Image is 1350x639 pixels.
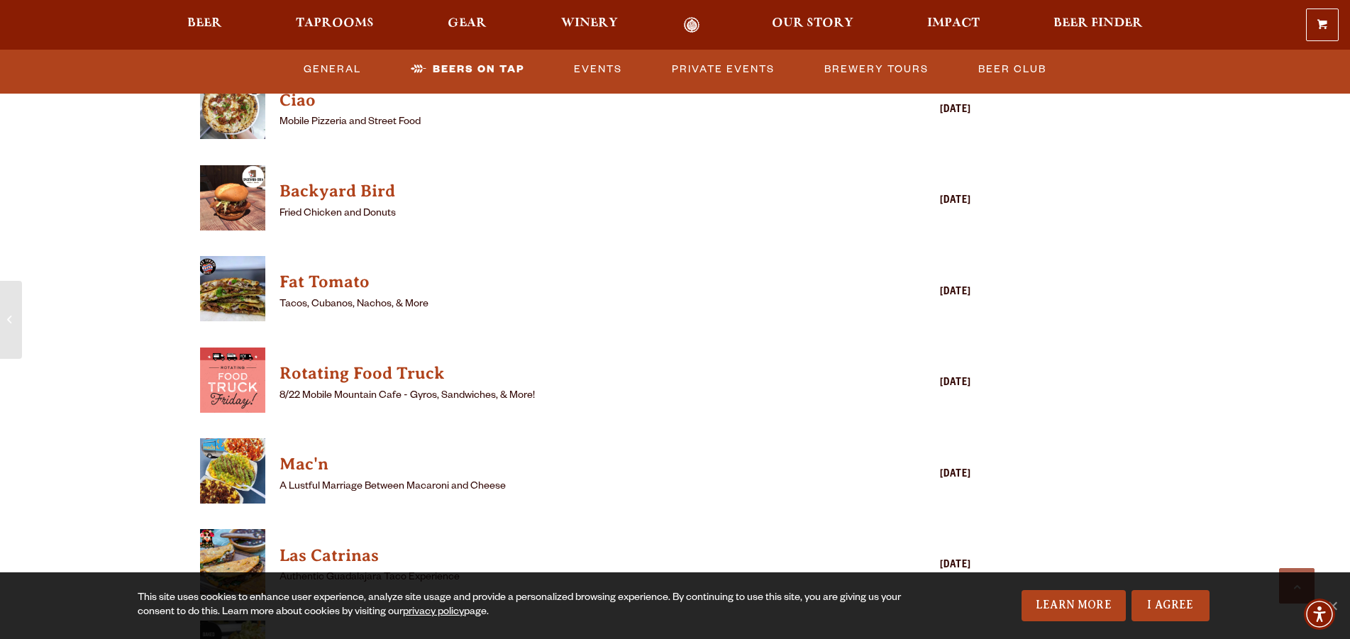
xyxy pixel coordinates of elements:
[1044,17,1152,33] a: Beer Finder
[178,17,231,33] a: Beer
[280,180,851,203] h4: Backyard Bird
[665,17,719,33] a: Odell Home
[763,17,863,33] a: Our Story
[280,545,851,567] h4: Las Catrinas
[280,177,851,206] a: View Backyard Bird details (opens in a new window)
[448,18,487,29] span: Gear
[298,53,367,86] a: General
[280,450,851,479] a: View Mac'n details (opens in a new window)
[200,438,265,504] img: thumbnail food truck
[200,256,265,321] img: thumbnail food truck
[927,18,980,29] span: Impact
[438,17,496,33] a: Gear
[200,74,265,139] img: thumbnail food truck
[858,102,971,119] div: [DATE]
[280,362,851,385] h4: Rotating Food Truck
[296,18,374,29] span: Taprooms
[280,296,851,313] p: Tacos, Cubanos, Nachos, & More
[918,17,989,33] a: Impact
[138,591,905,620] div: This site uses cookies to enhance user experience, analyze site usage and provide a personalized ...
[280,87,851,115] a: View Ciao details (opens in a new window)
[858,557,971,574] div: [DATE]
[1132,590,1210,621] a: I Agree
[858,193,971,210] div: [DATE]
[403,607,464,618] a: privacy policy
[280,114,851,131] p: Mobile Pizzeria and Street Food
[280,453,851,476] h4: Mac'n
[1053,18,1143,29] span: Beer Finder
[772,18,853,29] span: Our Story
[1304,599,1335,630] div: Accessibility Menu
[280,479,851,496] p: A Lustful Marriage Between Macaroni and Cheese
[280,206,851,223] p: Fried Chicken and Donuts
[858,467,971,484] div: [DATE]
[666,53,780,86] a: Private Events
[973,53,1052,86] a: Beer Club
[561,18,618,29] span: Winery
[1022,590,1126,621] a: Learn More
[568,53,628,86] a: Events
[200,529,265,602] a: View Las Catrinas details (opens in a new window)
[200,165,265,230] img: thumbnail food truck
[858,375,971,392] div: [DATE]
[200,256,265,329] a: View Fat Tomato details (opens in a new window)
[280,569,851,587] p: Authentic Guadalajara Taco Experience
[280,388,851,405] p: 8/22 Mobile Mountain Cafe - Gyros, Sandwiches, & More!
[1279,568,1315,604] a: Scroll to top
[819,53,934,86] a: Brewery Tours
[200,348,265,421] a: View Rotating Food Truck details (opens in a new window)
[552,17,627,33] a: Winery
[280,360,851,388] a: View Rotating Food Truck details (opens in a new window)
[200,438,265,511] a: View Mac'n details (opens in a new window)
[287,17,383,33] a: Taprooms
[280,542,851,570] a: View Las Catrinas details (opens in a new window)
[200,165,265,238] a: View Backyard Bird details (opens in a new window)
[405,53,530,86] a: Beers on Tap
[858,284,971,301] div: [DATE]
[280,89,851,112] h4: Ciao
[200,74,265,147] a: View Ciao details (opens in a new window)
[200,348,265,413] img: thumbnail food truck
[280,271,851,294] h4: Fat Tomato
[200,529,265,594] img: thumbnail food truck
[280,268,851,296] a: View Fat Tomato details (opens in a new window)
[187,18,222,29] span: Beer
